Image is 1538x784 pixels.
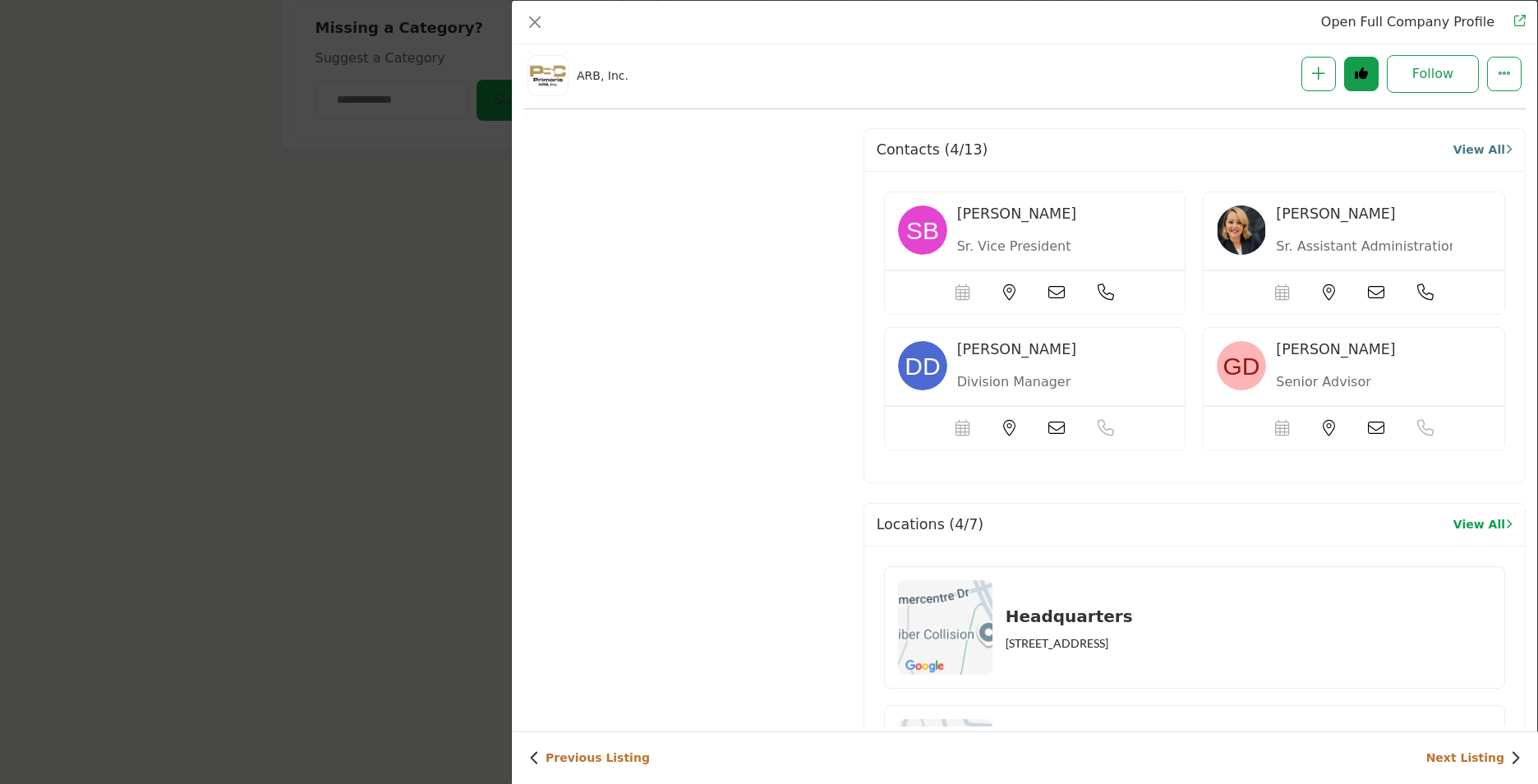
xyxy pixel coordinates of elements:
[898,580,992,675] img: Location Map
[523,11,546,34] button: Close
[877,516,984,533] h2: Locations (4/7)
[1217,341,1266,390] img: image
[1453,516,1513,533] a: View All
[1321,14,1494,30] a: Redirect to arb-inc
[884,327,1186,450] a: image [PERSON_NAME] Division Manager
[877,141,988,159] h2: Contacts (4/13)
[898,205,947,255] img: image
[1426,749,1521,767] a: Next Listing
[1276,372,1453,392] p: Senior Advisor
[1487,57,1522,91] button: More Options
[1203,327,1505,450] a: image [PERSON_NAME] Senior Advisor
[898,341,947,390] img: image
[527,55,569,96] img: arb-inc logo
[1006,604,1133,629] h2: Headquarters
[1276,205,1395,222] span: [PERSON_NAME]
[529,749,650,767] a: Previous Listing
[957,205,1076,222] span: [PERSON_NAME]
[1276,237,1453,256] p: Sr. Assistant Administration
[884,191,1186,315] a: image [PERSON_NAME] Sr. Vice President
[957,341,1076,357] span: [PERSON_NAME]
[577,69,629,83] h1: ARB, Inc.
[957,237,1134,256] p: Sr. Vice President
[957,372,1134,392] p: Division Manager
[1276,341,1395,357] span: [PERSON_NAME]
[1453,141,1513,159] a: View All
[1006,635,1108,652] p: [STREET_ADDRESS]
[1387,55,1479,93] button: Follow
[1503,12,1526,32] a: Redirect to arb-inc
[1217,205,1266,255] img: image
[1203,191,1505,315] a: image [PERSON_NAME] Sr. Assistant Administration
